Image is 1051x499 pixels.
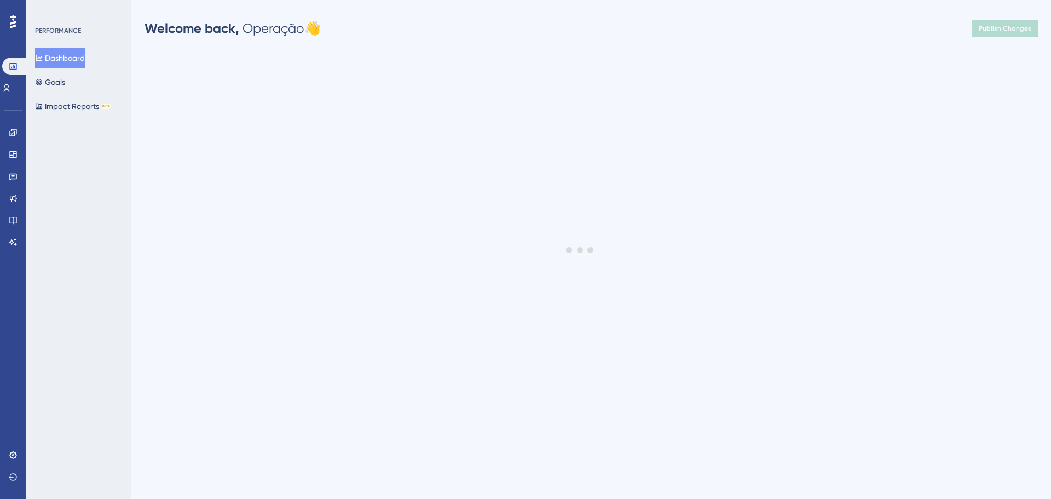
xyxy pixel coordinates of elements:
[35,26,81,35] div: PERFORMANCE
[145,20,321,37] div: Operação 👋
[145,20,239,36] span: Welcome back,
[979,24,1031,33] span: Publish Changes
[35,48,85,68] button: Dashboard
[35,96,111,116] button: Impact ReportsBETA
[35,72,65,92] button: Goals
[972,20,1038,37] button: Publish Changes
[101,104,111,109] div: BETA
